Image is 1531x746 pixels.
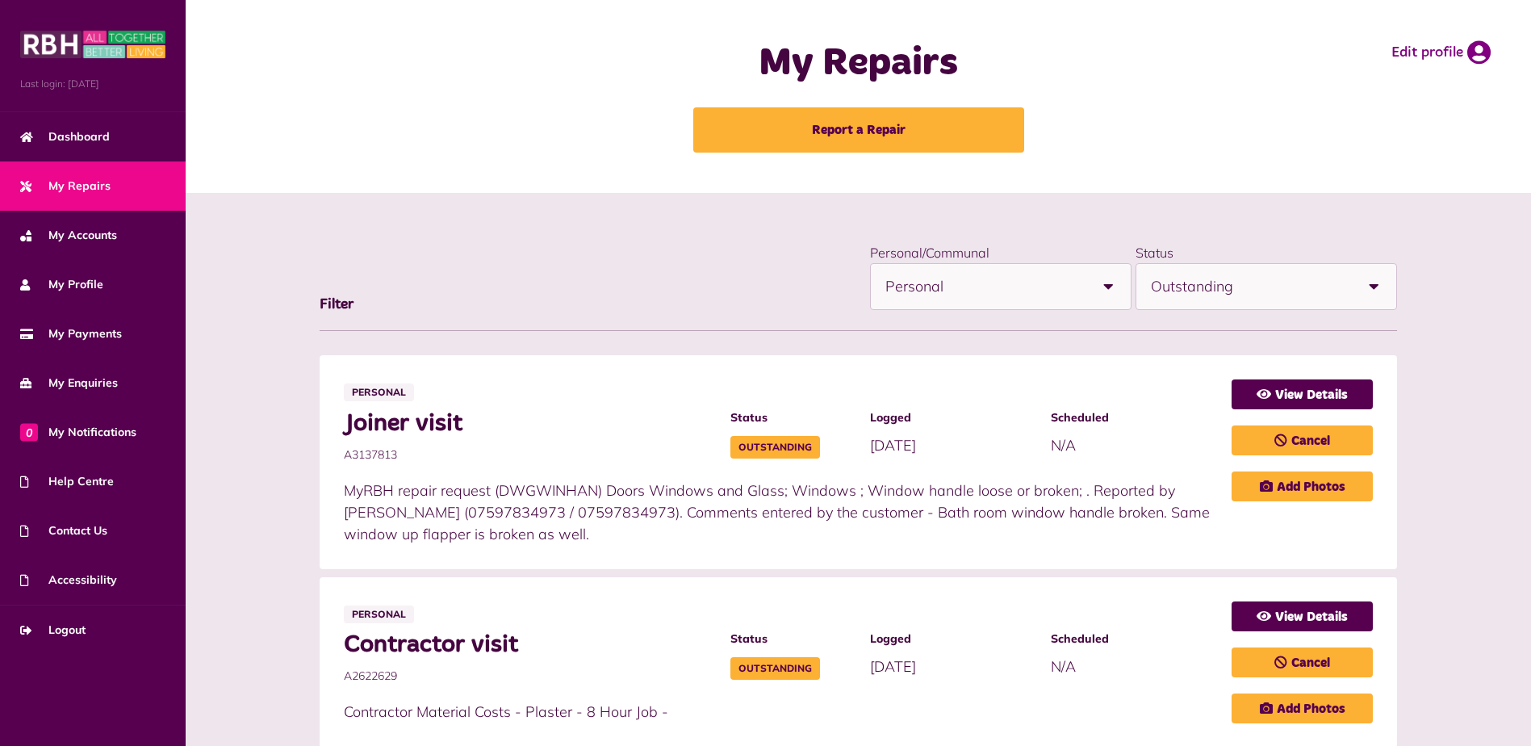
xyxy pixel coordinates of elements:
span: Outstanding [730,436,820,459]
span: Contractor visit [344,631,714,660]
a: Cancel [1232,425,1373,455]
span: Logout [20,622,86,639]
span: [DATE] [870,436,916,455]
span: [DATE] [870,657,916,676]
span: Contact Us [20,522,107,539]
span: Filter [320,297,353,312]
span: My Repairs [20,178,111,195]
span: Personal [885,264,1086,309]
span: Logged [870,631,1035,648]
span: A3137813 [344,446,714,463]
img: MyRBH [20,28,165,61]
span: My Notifications [20,424,136,441]
span: Outstanding [730,657,820,680]
label: Personal/Communal [870,245,989,261]
p: MyRBH repair request (DWGWINHAN) Doors Windows and Glass; Windows ; Window handle loose or broken... [344,480,1216,545]
span: Joiner visit [344,409,714,438]
span: Status [730,631,854,648]
a: Report a Repair [693,107,1024,153]
span: Last login: [DATE] [20,77,165,91]
span: N/A [1051,657,1076,676]
span: Accessibility [20,572,117,589]
a: Cancel [1232,648,1373,677]
span: Dashboard [20,128,110,145]
span: Logged [870,409,1035,426]
span: A2622629 [344,668,714,685]
a: Add Photos [1232,471,1373,501]
span: My Accounts [20,227,117,244]
span: Status [730,409,854,426]
a: View Details [1232,601,1373,631]
span: Scheduled [1051,631,1215,648]
h1: My Repairs [538,40,1179,87]
span: My Enquiries [20,375,118,392]
span: Personal [344,606,414,623]
span: 0 [20,423,38,441]
span: Personal [344,383,414,401]
span: N/A [1051,436,1076,455]
span: Help Centre [20,473,114,490]
p: Contractor Material Costs - Plaster - 8 Hour Job - [344,701,1216,723]
a: Add Photos [1232,694,1373,723]
span: My Profile [20,276,103,293]
span: Outstanding [1151,264,1351,309]
span: Scheduled [1051,409,1215,426]
a: Edit profile [1391,40,1491,65]
span: My Payments [20,325,122,342]
a: View Details [1232,379,1373,409]
label: Status [1136,245,1173,261]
